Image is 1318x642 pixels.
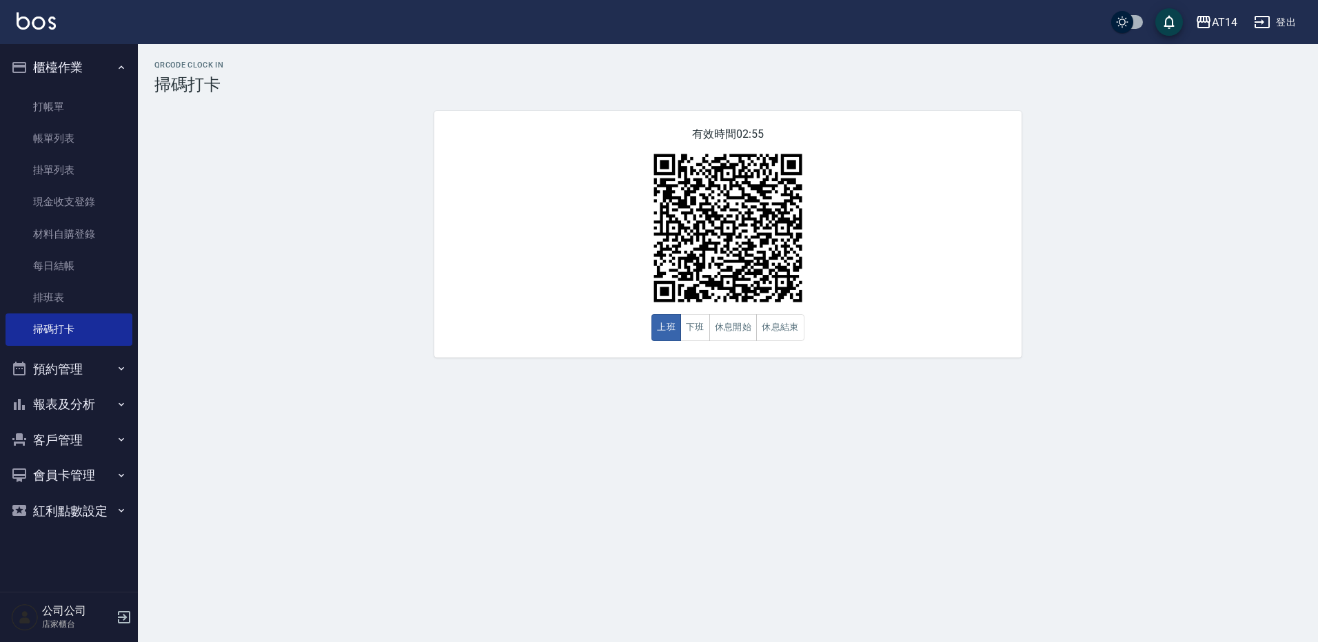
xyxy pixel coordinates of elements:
[6,50,132,85] button: 櫃檯作業
[1155,8,1183,36] button: save
[17,12,56,30] img: Logo
[1212,14,1237,31] div: AT14
[6,186,132,218] a: 現金收支登錄
[6,282,132,313] a: 排班表
[6,313,132,345] a: 掃碼打卡
[651,314,681,341] button: 上班
[6,250,132,282] a: 每日結帳
[6,154,132,186] a: 掛單列表
[434,111,1022,358] div: 有效時間 02:55
[6,422,132,458] button: 客戶管理
[1248,10,1301,35] button: 登出
[1190,8,1243,37] button: AT14
[6,123,132,154] a: 帳單列表
[6,386,132,422] button: 報表及分析
[6,351,132,387] button: 預約管理
[6,91,132,123] a: 打帳單
[680,314,710,341] button: 下班
[11,603,39,631] img: Person
[42,604,112,618] h5: 公司公司
[709,314,758,341] button: 休息開始
[6,218,132,250] a: 材料自購登錄
[756,314,804,341] button: 休息結束
[154,61,1301,70] h2: QRcode Clock In
[6,493,132,529] button: 紅利點數設定
[6,457,132,493] button: 會員卡管理
[42,618,112,630] p: 店家櫃台
[154,75,1301,94] h3: 掃碼打卡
